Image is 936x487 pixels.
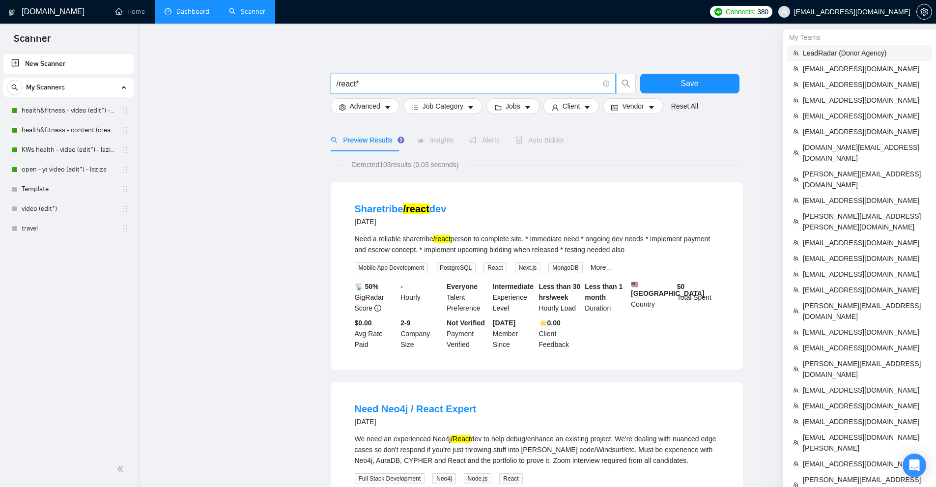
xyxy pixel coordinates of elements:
[117,464,127,474] span: double-left
[506,101,520,112] span: Jobs
[793,150,799,156] span: team
[339,104,346,111] span: setting
[539,319,561,327] b: ⭐️ 0.00
[451,435,470,443] mark: /React
[803,48,926,58] span: LeadRadar (Donor Agency)
[22,219,115,238] a: travel
[331,137,338,143] span: search
[803,111,926,121] span: [EMAIL_ADDRESS][DOMAIN_NAME]
[803,95,926,106] span: [EMAIL_ADDRESS][DOMAIN_NAME]
[793,50,799,56] span: team
[617,79,635,88] span: search
[11,54,126,74] a: New Scanner
[355,403,477,414] a: Need Neo4j / React Expert
[499,473,522,484] span: React
[793,440,799,446] span: team
[803,358,926,380] span: [PERSON_NAME][EMAIL_ADDRESS][DOMAIN_NAME]
[447,283,478,290] b: Everyone
[793,219,799,225] span: team
[622,101,644,112] span: Vendor
[464,473,492,484] span: Node.js
[793,240,799,246] span: team
[433,235,451,243] mark: /react
[398,317,445,350] div: Company Size
[7,80,23,95] button: search
[616,74,636,93] button: search
[803,79,926,90] span: [EMAIL_ADDRESS][DOMAIN_NAME]
[793,66,799,72] span: team
[552,104,559,111] span: user
[675,281,721,314] div: Total Spent
[355,473,425,484] span: Full Stack Development
[445,281,491,314] div: Talent Preference
[355,233,719,255] div: Need a reliable sharetribe person to complete site. * immediate need * ongoing dev needs * implem...
[629,281,675,314] div: Country
[436,262,476,273] span: PostgreSQL
[803,432,926,454] span: [EMAIL_ADDRESS][DOMAIN_NAME][PERSON_NAME]
[423,101,463,112] span: Job Category
[229,7,265,16] a: searchScanner
[165,7,209,16] a: dashboardDashboard
[585,283,623,301] b: Less than 1 month
[7,84,22,91] span: search
[374,305,381,312] span: info-circle
[803,237,926,248] span: [EMAIL_ADDRESS][DOMAIN_NAME]
[803,142,926,164] span: [DOMAIN_NAME][EMAIL_ADDRESS][DOMAIN_NAME]
[548,262,582,273] span: MongoDB
[400,283,403,290] b: -
[916,8,932,16] a: setting
[121,146,129,154] span: holder
[353,281,399,314] div: GigRadar Score
[793,308,799,314] span: team
[793,129,799,135] span: team
[355,283,379,290] b: 📡 50%
[384,104,391,111] span: caret-down
[467,104,474,111] span: caret-down
[803,211,926,232] span: [PERSON_NAME][EMAIL_ADDRESS][PERSON_NAME][DOMAIN_NAME]
[22,120,115,140] a: health&fitness - content (creat*) - laziza
[355,262,428,273] span: Mobile App Development
[803,195,926,206] span: [EMAIL_ADDRESS][DOMAIN_NAME]
[793,97,799,103] span: team
[515,137,522,143] span: robot
[350,101,380,112] span: Advanced
[403,203,429,214] mark: /react
[515,262,541,273] span: Next.js
[583,281,629,314] div: Duration
[793,461,799,467] span: team
[121,205,129,213] span: holder
[412,104,419,111] span: bars
[793,256,799,261] span: team
[803,300,926,322] span: [PERSON_NAME][EMAIL_ADDRESS][DOMAIN_NAME]
[537,281,583,314] div: Hourly Load
[447,319,485,327] b: Not Verified
[591,263,612,271] a: More...
[648,104,655,111] span: caret-down
[22,179,115,199] a: Template
[495,104,502,111] span: folder
[493,283,534,290] b: Intermediate
[3,54,134,74] li: New Scanner
[22,160,115,179] a: open - yt video (edit*) - laziza
[793,387,799,393] span: team
[793,345,799,351] span: team
[26,78,65,97] span: My Scanners
[417,136,454,144] span: Insights
[757,6,768,17] span: 380
[803,63,926,74] span: [EMAIL_ADDRESS][DOMAIN_NAME]
[917,8,932,16] span: setting
[403,98,482,114] button: barsJob Categorycaret-down
[803,401,926,411] span: [EMAIL_ADDRESS][DOMAIN_NAME]
[603,98,663,114] button: idcardVendorcaret-down
[793,82,799,87] span: team
[611,104,618,111] span: idcard
[8,4,15,20] img: logo
[726,6,755,17] span: Connects:
[803,385,926,396] span: [EMAIL_ADDRESS][DOMAIN_NAME]
[793,198,799,203] span: team
[524,104,531,111] span: caret-down
[631,281,705,297] b: [GEOGRAPHIC_DATA]
[331,98,399,114] button: settingAdvancedcaret-down
[22,140,115,160] a: KWs health - video (edit*) - laziza
[793,419,799,425] span: team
